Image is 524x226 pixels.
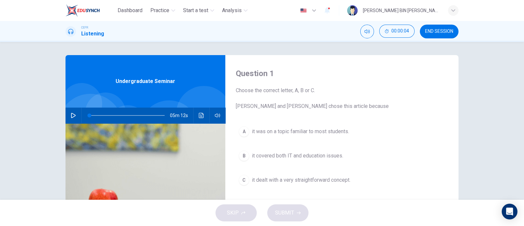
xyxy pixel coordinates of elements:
img: Profile picture [347,5,358,16]
div: C [239,175,249,185]
a: EduSynch logo [65,4,115,17]
button: Click to see the audio transcription [196,108,207,123]
img: EduSynch logo [65,4,100,17]
div: A [239,126,249,137]
span: Dashboard [118,7,142,14]
span: it was on a topic familiar to most students. [252,128,349,135]
h4: Question 1 [236,68,448,79]
button: Start a test [180,5,217,16]
span: Analysis [222,7,242,14]
div: B [239,151,249,161]
span: END SESSION [425,29,453,34]
button: Bit covered both IT and education issues. [236,148,448,164]
button: 00:00:04 [379,25,415,38]
button: END SESSION [420,25,458,38]
span: Choose the correct letter, A, B or C. [PERSON_NAME] and [PERSON_NAME] chose this article because [236,87,448,110]
h1: Listening [81,30,104,38]
span: Start a test [183,7,208,14]
span: 00:00:04 [391,29,409,34]
span: Practice [150,7,169,14]
div: Hide [379,25,415,38]
button: Analysis [219,5,250,16]
button: Dashboard [115,5,145,16]
span: it dealt with a very straightforward concept. [252,176,350,184]
div: Mute [360,25,374,38]
div: [PERSON_NAME] BIN [PERSON_NAME] [363,7,440,14]
button: Practice [148,5,178,16]
img: en [299,8,308,13]
span: it covered both IT and education issues. [252,152,343,160]
span: 05m 12s [170,108,193,123]
button: Ait was on a topic familiar to most students. [236,123,448,140]
span: Undergraduate Seminar [116,77,175,85]
div: Open Intercom Messenger [502,204,517,219]
button: Cit dealt with a very straightforward concept. [236,172,448,188]
span: CEFR [81,25,88,30]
